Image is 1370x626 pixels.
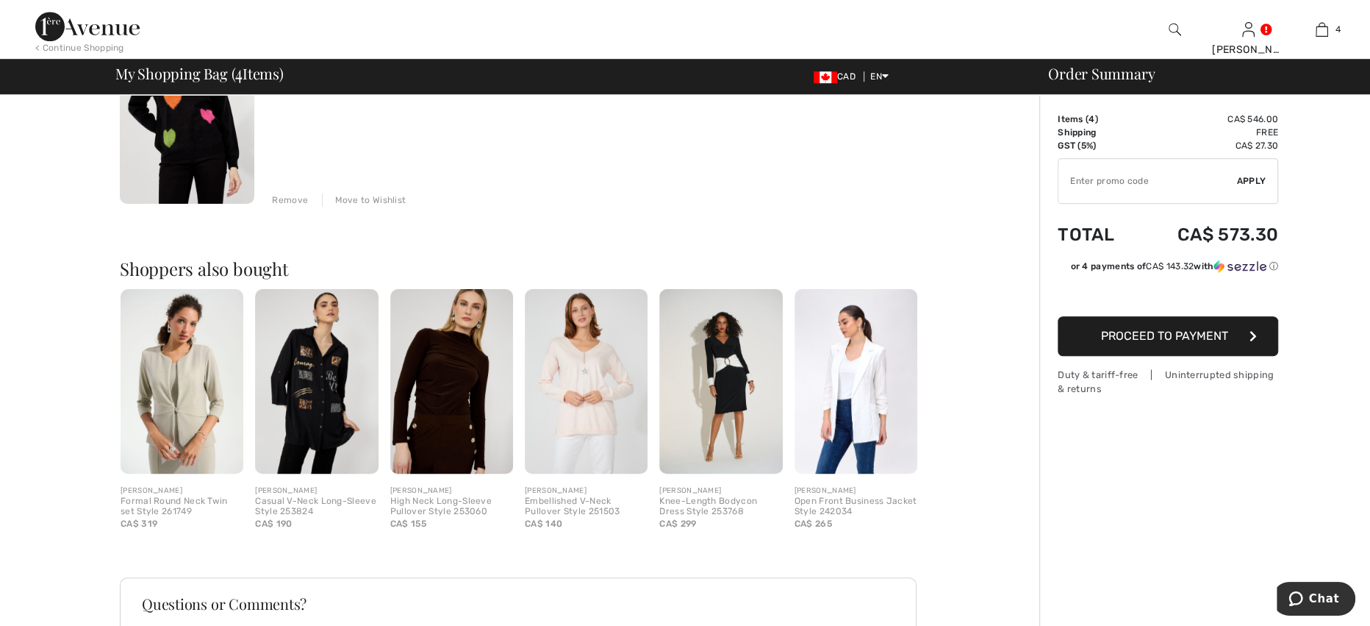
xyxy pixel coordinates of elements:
[121,519,157,529] span: CA$ 319
[1212,42,1284,57] div: [PERSON_NAME]
[525,289,648,474] img: Embellished V-Neck Pullover Style 251503
[1316,21,1328,38] img: My Bag
[1335,23,1341,36] span: 4
[390,497,513,517] div: High Neck Long-Sleeve Pullover Style 253060
[255,289,378,474] img: Casual V-Neck Long-Sleeve Style 253824
[659,485,782,497] div: [PERSON_NAME]
[390,519,426,529] span: CA$ 155
[255,485,378,497] div: [PERSON_NAME]
[1070,260,1278,273] div: or 4 payments of with
[115,66,284,81] span: My Shopping Bag ( Items)
[1137,126,1278,139] td: Free
[1058,113,1137,126] td: Items ( )
[255,497,378,517] div: Casual V-Neck Long-Sleeve Style 253824
[525,485,648,497] div: [PERSON_NAME]
[1058,368,1278,396] div: Duty & tariff-free | Uninterrupted shipping & returns
[35,12,140,41] img: 1ère Avenue
[525,497,648,517] div: Embellished V-Neck Pullover Style 251503
[1137,139,1278,152] td: CA$ 27.30
[659,497,782,517] div: Knee-Length Bodycon Dress Style 253768
[1137,113,1278,126] td: CA$ 546.00
[322,193,406,207] div: Move to Wishlist
[814,71,861,82] span: CAD
[659,289,782,474] img: Knee-Length Bodycon Dress Style 253768
[255,519,292,529] span: CA$ 190
[1242,22,1255,36] a: Sign In
[272,193,308,207] div: Remove
[121,497,243,517] div: Formal Round Neck Twin set Style 261749
[1137,210,1278,260] td: CA$ 573.30
[235,63,243,82] span: 4
[1058,210,1137,260] td: Total
[1169,21,1181,38] img: search the website
[1101,329,1228,343] span: Proceed to Payment
[870,71,889,82] span: EN
[1030,66,1361,81] div: Order Summary
[142,597,894,611] h3: Questions or Comments?
[121,289,243,474] img: Formal Round Neck Twin set Style 261749
[525,519,562,529] span: CA$ 140
[1058,316,1278,356] button: Proceed to Payment
[795,289,917,474] img: Open Front Business Jacket Style 242034
[814,71,837,83] img: Canadian Dollar
[1146,261,1194,271] span: CA$ 143.32
[1213,260,1266,273] img: Sezzle
[1058,126,1137,139] td: Shipping
[120,260,928,277] h2: Shoppers also bought
[1058,139,1137,152] td: GST (5%)
[795,497,917,517] div: Open Front Business Jacket Style 242034
[1058,159,1237,203] input: Promo code
[121,485,243,497] div: [PERSON_NAME]
[1058,278,1278,311] iframe: PayPal-paypal
[1285,21,1358,38] a: 4
[1277,582,1355,619] iframe: Opens a widget where you can chat to one of our agents
[659,519,696,529] span: CA$ 299
[1242,21,1255,38] img: My Info
[1237,174,1266,188] span: Apply
[795,485,917,497] div: [PERSON_NAME]
[390,289,513,474] img: High Neck Long-Sleeve Pullover Style 253060
[120,1,254,204] img: Heart Embellished Pullover Style 253781
[1089,114,1094,124] span: 4
[795,519,832,529] span: CA$ 265
[390,485,513,497] div: [PERSON_NAME]
[35,41,124,54] div: < Continue Shopping
[1058,260,1278,278] div: or 4 payments ofCA$ 143.32withSezzle Click to learn more about Sezzle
